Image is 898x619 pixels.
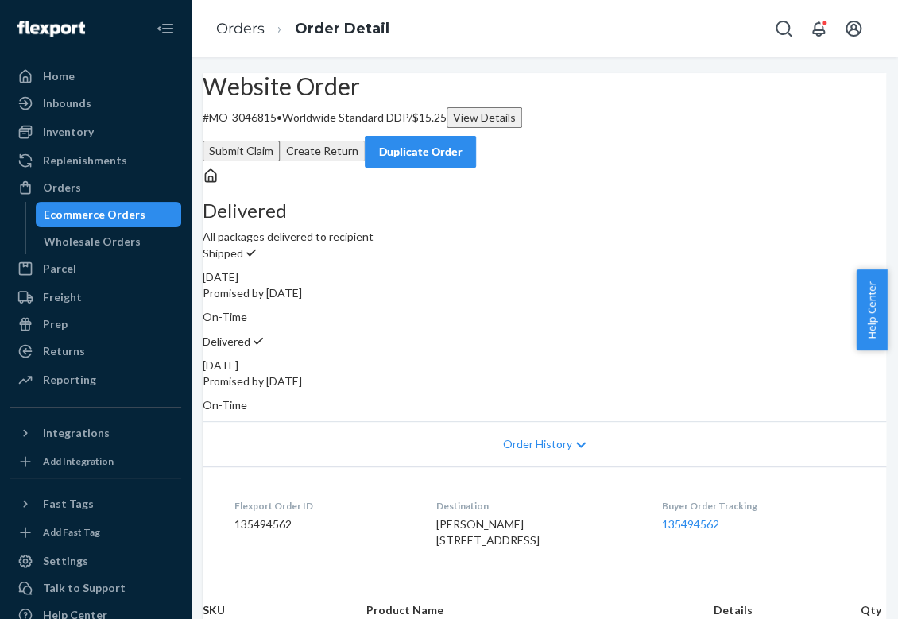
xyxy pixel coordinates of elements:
[203,6,402,52] ol: breadcrumbs
[36,229,182,254] a: Wholesale Orders
[714,602,861,618] th: Details
[10,339,181,364] a: Returns
[280,141,365,161] button: Create Return
[43,343,85,359] div: Returns
[43,553,88,569] div: Settings
[43,525,100,539] div: Add Fast Tag
[861,602,886,618] th: Qty
[378,144,463,160] div: Duplicate Order
[277,110,282,124] span: •
[10,311,181,337] a: Prep
[366,602,714,618] th: Product Name
[203,73,886,99] h2: Website Order
[662,499,854,513] dt: Buyer Order Tracking
[203,285,886,301] p: Promised by [DATE]
[10,548,181,574] a: Settings
[803,13,834,44] button: Open notifications
[43,124,94,140] div: Inventory
[447,107,522,128] button: View Details
[435,517,539,547] span: [PERSON_NAME] [STREET_ADDRESS]
[234,499,410,513] dt: Flexport Order ID
[203,373,886,389] p: Promised by [DATE]
[10,367,181,393] a: Reporting
[295,20,389,37] a: Order Detail
[203,309,886,325] p: On-Time
[44,207,145,222] div: Ecommerce Orders
[43,580,126,596] div: Talk to Support
[203,141,280,161] button: Submit Claim
[43,95,91,111] div: Inbounds
[44,234,141,250] div: Wholesale Orders
[149,13,181,44] button: Close Navigation
[435,499,636,513] dt: Destination
[43,425,110,441] div: Integrations
[43,153,127,168] div: Replenishments
[282,110,408,124] span: Worldwide Standard DDP
[43,455,114,468] div: Add Integration
[36,202,182,227] a: Ecommerce Orders
[10,575,181,601] a: Talk to Support
[43,180,81,195] div: Orders
[203,358,886,373] div: [DATE]
[10,64,181,89] a: Home
[10,284,181,310] a: Freight
[203,333,886,350] p: Delivered
[17,21,85,37] img: Flexport logo
[203,397,886,413] p: On-Time
[838,13,869,44] button: Open account menu
[856,269,887,350] button: Help Center
[10,256,181,281] a: Parcel
[43,372,96,388] div: Reporting
[768,13,799,44] button: Open Search Box
[10,91,181,116] a: Inbounds
[453,110,516,126] div: View Details
[43,68,75,84] div: Home
[203,245,886,261] p: Shipped
[503,436,572,452] span: Order History
[203,269,886,285] div: [DATE]
[203,200,886,221] h3: Delivered
[203,602,366,618] th: SKU
[43,316,68,332] div: Prep
[10,175,181,200] a: Orders
[10,420,181,446] button: Integrations
[10,119,181,145] a: Inventory
[43,496,94,512] div: Fast Tags
[203,200,886,245] div: All packages delivered to recipient
[10,523,181,542] a: Add Fast Tag
[203,107,886,128] p: # MO-3046815 / $15.25
[10,148,181,173] a: Replenishments
[365,136,476,168] button: Duplicate Order
[662,517,719,531] a: 135494562
[43,289,82,305] div: Freight
[10,452,181,471] a: Add Integration
[10,491,181,516] button: Fast Tags
[234,516,410,532] dd: 135494562
[43,261,76,277] div: Parcel
[216,20,265,37] a: Orders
